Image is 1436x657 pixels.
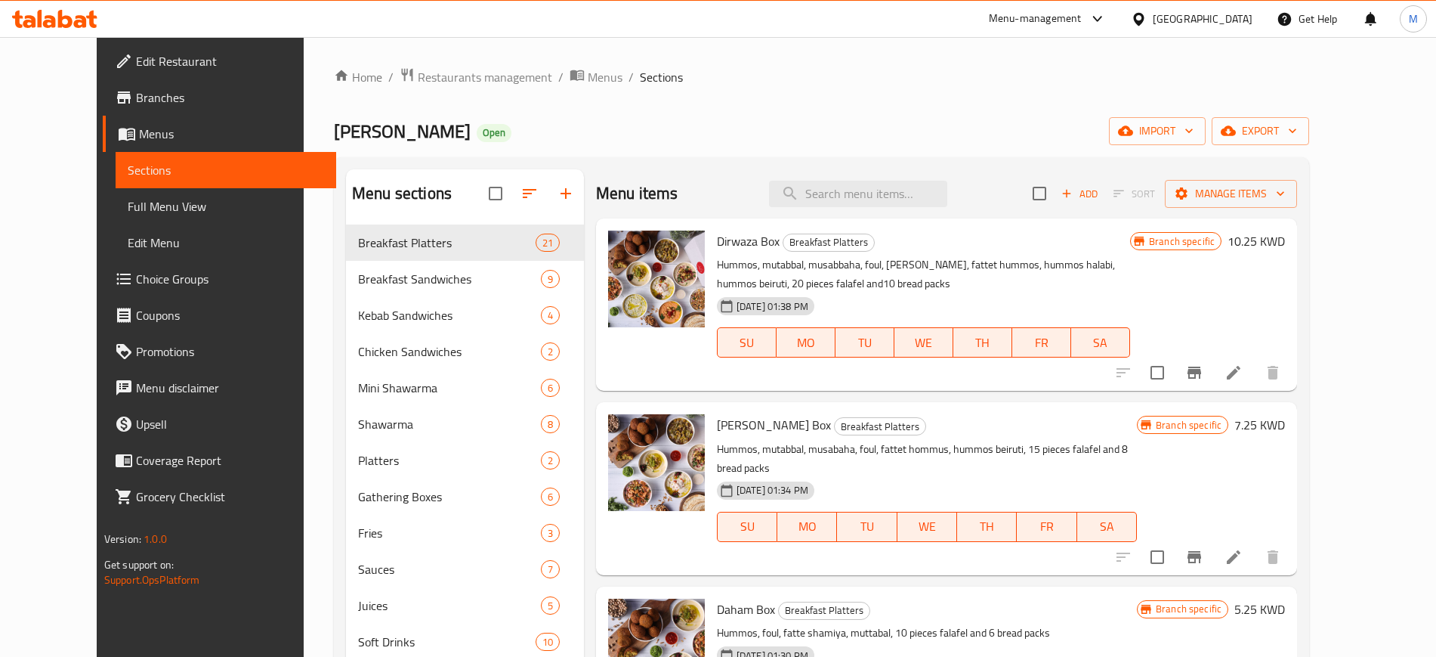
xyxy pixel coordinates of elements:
[541,597,560,615] div: items
[724,332,770,354] span: SU
[103,406,336,442] a: Upsell
[1255,539,1291,575] button: delete
[1109,117,1206,145] button: import
[1224,364,1243,382] a: Edit menu item
[1234,599,1285,620] h6: 5.25 KWD
[103,261,336,297] a: Choice Groups
[358,234,535,252] span: Breakfast Platters
[358,379,541,397] div: Mini Shawarma
[783,516,831,538] span: MO
[1153,11,1252,27] div: [GEOGRAPHIC_DATA]
[717,440,1137,478] p: Hummos, mutabbal, musabaha, foul, fattet hommus, hummos beiruti, 15 pieces falafel and 8 bread packs
[136,488,324,506] span: Grocery Checklist
[103,43,336,79] a: Edit Restaurant
[730,483,814,497] span: [DATE] 01:34 PM
[346,515,584,551] div: Fries3
[136,88,324,107] span: Branches
[136,379,324,397] span: Menu disclaimer
[1143,234,1221,249] span: Branch specific
[136,52,324,70] span: Edit Restaurant
[128,161,324,179] span: Sections
[1077,332,1124,354] span: SA
[1077,512,1137,542] button: SA
[542,308,559,323] span: 4
[837,512,897,542] button: TU
[136,342,324,361] span: Promotions
[358,488,541,506] div: Gathering Boxes
[1055,182,1104,206] button: Add
[1071,327,1130,358] button: SA
[783,234,875,252] div: Breakfast Platters
[418,68,552,86] span: Restaurants management
[536,633,560,651] div: items
[1023,516,1070,538] span: FR
[334,114,471,148] span: [PERSON_NAME]
[116,225,336,261] a: Edit Menu
[358,270,541,288] span: Breakfast Sandwiches
[596,182,678,205] h2: Menu items
[717,414,831,436] span: [PERSON_NAME] Box
[1176,355,1212,391] button: Branch-specific-item
[570,67,622,87] a: Menus
[400,67,552,87] a: Restaurants management
[358,342,541,361] span: Chicken Sandwiches
[480,178,511,209] span: Select all sections
[104,529,141,549] span: Version:
[103,370,336,406] a: Menu disclaimer
[358,633,535,651] span: Soft Drinks
[717,512,777,542] button: SU
[346,406,584,442] div: Shawarma8
[842,332,888,354] span: TU
[1165,180,1297,208] button: Manage items
[346,551,584,587] div: Sauces7
[358,597,541,615] span: Juices
[334,68,382,86] a: Home
[897,512,957,542] button: WE
[541,451,560,470] div: items
[104,555,174,575] span: Get support on:
[358,415,541,433] span: Shawarma
[388,68,394,86] li: /
[128,197,324,215] span: Full Menu View
[717,256,1130,293] p: Hummos, mutabbal, musabbaha, foul, [PERSON_NAME], fattet hummos, hummos halabi, hummos beiruti, 2...
[834,417,926,435] div: Breakfast Platters
[835,418,925,435] span: Breakfast Platters
[358,524,541,542] span: Fries
[717,598,775,621] span: Daham Box
[542,454,559,468] span: 2
[103,442,336,479] a: Coverage Report
[548,175,584,212] button: Add section
[1059,185,1100,203] span: Add
[779,602,869,619] span: Breakfast Platters
[1024,178,1055,209] span: Select section
[1141,357,1173,389] span: Select to update
[542,381,559,395] span: 6
[608,414,705,511] img: Abu Daham Box
[894,327,953,358] button: WE
[144,529,167,549] span: 1.0.0
[542,417,559,432] span: 8
[989,10,1082,28] div: Menu-management
[628,68,634,86] li: /
[608,231,705,327] img: Dirwaza Box
[536,236,559,250] span: 21
[541,270,560,288] div: items
[346,261,584,297] div: Breakfast Sandwiches9
[346,587,584,624] div: Juices5
[903,516,951,538] span: WE
[541,415,560,433] div: items
[542,272,559,287] span: 9
[542,562,559,577] span: 7
[1177,184,1285,203] span: Manage items
[536,635,559,649] span: 10
[1212,117,1309,145] button: export
[104,570,200,590] a: Support.OpsPlatform
[588,68,622,86] span: Menus
[139,125,324,143] span: Menus
[783,332,829,354] span: MO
